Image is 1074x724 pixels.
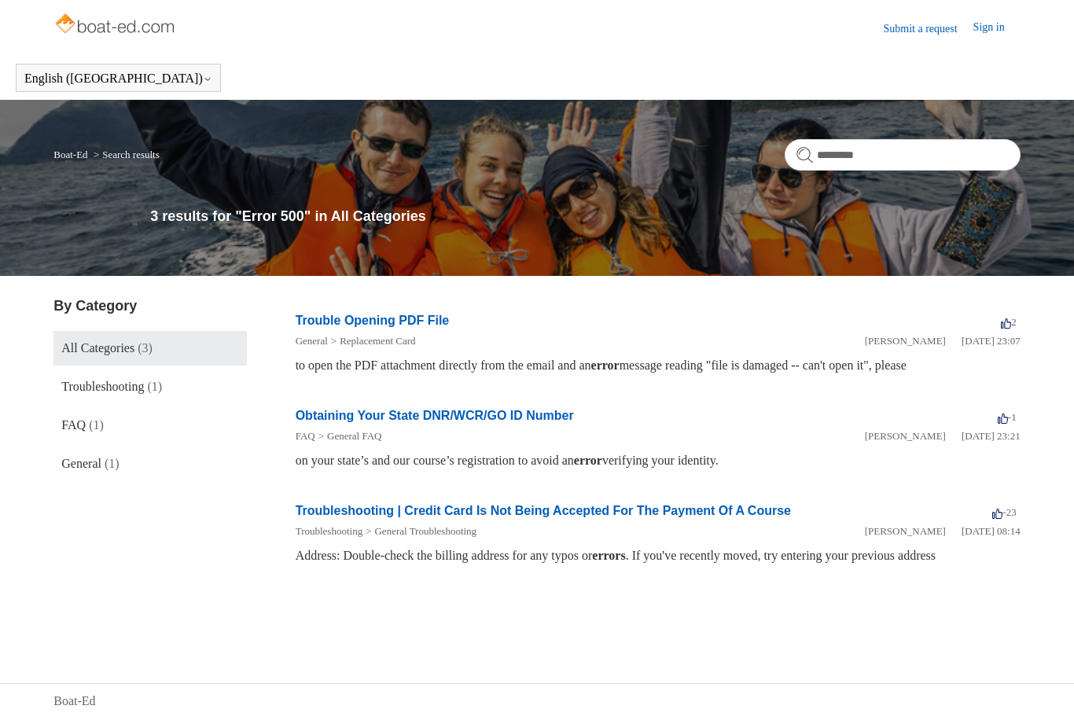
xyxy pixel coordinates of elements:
a: Troubleshooting | Credit Card Is Not Being Accepted For The Payment Of A Course [296,504,791,517]
li: General [296,333,328,349]
span: 2 [1001,316,1017,328]
div: Address: Double-check the billing address for any typos or . If you've recently moved, try enteri... [296,546,1021,565]
li: FAQ [296,428,315,444]
li: [PERSON_NAME] [865,333,946,349]
li: Boat-Ed [53,149,90,160]
input: Search [785,139,1021,171]
span: General [61,457,101,470]
span: (3) [138,341,153,355]
li: Replacement Card [328,333,416,349]
a: Boat-Ed [53,692,95,711]
a: Trouble Opening PDF File [296,314,450,327]
span: (1) [89,418,104,432]
time: 2024-01-05T23:07:29Z [962,335,1021,347]
li: Search results [90,149,160,160]
time: 2024-01-05T23:21:50Z [962,430,1021,442]
h1: 3 results for "Error 500" in All Categories [150,206,1020,227]
a: Boat-Ed [53,149,87,160]
a: All Categories (3) [53,331,247,366]
li: Troubleshooting [296,524,362,539]
a: FAQ (1) [53,408,247,443]
em: error [574,454,602,467]
a: Troubleshooting [296,525,362,537]
div: on your state’s and our course’s registration to avoid an verifying your identity. [296,451,1021,470]
time: 2022-03-16T08:14:41Z [962,525,1021,537]
button: English ([GEOGRAPHIC_DATA]) [24,72,212,86]
span: All Categories [61,341,134,355]
li: [PERSON_NAME] [865,428,946,444]
span: (1) [105,457,120,470]
a: Troubleshooting (1) [53,369,247,404]
span: -1 [998,411,1017,423]
a: Sign in [973,19,1021,38]
a: General FAQ [327,430,381,442]
a: General Troubleshooting [374,525,476,537]
a: FAQ [296,430,315,442]
a: General [296,335,328,347]
li: General FAQ [315,428,382,444]
em: error [591,358,620,372]
a: General (1) [53,447,247,481]
div: to open the PDF attachment directly from the email and an message reading "file is damaged -- can... [296,356,1021,375]
img: Boat-Ed Help Center home page [53,9,178,41]
span: (1) [148,380,163,393]
h3: By Category [53,296,247,317]
span: Troubleshooting [61,380,144,393]
li: General Troubleshooting [362,524,476,539]
li: [PERSON_NAME] [865,524,946,539]
span: -23 [992,506,1016,518]
a: Submit a request [884,20,973,37]
a: Obtaining Your State DNR/WCR/GO ID Number [296,409,574,422]
em: errors [592,549,625,562]
span: FAQ [61,418,86,432]
a: Replacement Card [340,335,415,347]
